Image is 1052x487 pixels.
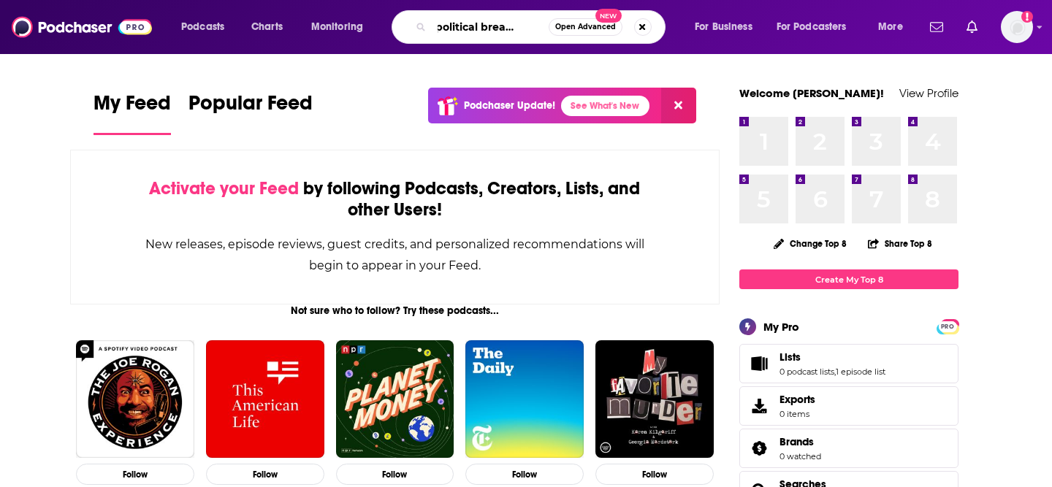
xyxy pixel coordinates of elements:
span: Exports [744,396,774,416]
span: Lists [739,344,958,383]
span: New [595,9,622,23]
span: Monitoring [311,17,363,37]
button: Follow [336,464,454,485]
span: Popular Feed [188,91,313,124]
span: Activate your Feed [149,177,299,199]
svg: Add a profile image [1021,11,1033,23]
a: Lists [744,353,774,374]
button: open menu [767,15,868,39]
button: open menu [171,15,243,39]
button: open menu [685,15,771,39]
button: Follow [76,464,194,485]
div: New releases, episode reviews, guest credits, and personalized recommendations will begin to appe... [144,234,646,276]
div: My Pro [763,320,799,334]
img: The Daily [465,340,584,459]
img: User Profile [1001,11,1033,43]
p: Podchaser Update! [464,99,555,112]
span: Podcasts [181,17,224,37]
button: Share Top 8 [867,229,933,258]
a: Show notifications dropdown [924,15,949,39]
button: open menu [868,15,921,39]
img: This American Life [206,340,324,459]
span: For Business [695,17,752,37]
span: For Podcasters [777,17,847,37]
button: open menu [301,15,382,39]
button: Follow [465,464,584,485]
a: 0 watched [780,451,821,461]
span: PRO [939,321,956,332]
a: Brands [780,435,821,448]
span: Brands [739,429,958,468]
img: Planet Money [336,340,454,459]
a: 0 podcast lists [780,367,834,377]
a: Charts [242,15,291,39]
a: See What's New [561,96,649,116]
a: 1 episode list [836,367,885,377]
a: My Feed [94,91,171,135]
img: My Favorite Murder with Karen Kilgariff and Georgia Hardstark [595,340,714,459]
span: Charts [251,17,283,37]
button: Follow [206,464,324,485]
span: , [834,367,836,377]
div: Not sure who to follow? Try these podcasts... [70,304,720,317]
span: Logged in as kkitamorn [1001,11,1033,43]
button: Follow [595,464,714,485]
input: Search podcasts, credits, & more... [432,15,549,39]
a: Show notifications dropdown [961,15,983,39]
a: Popular Feed [188,91,313,135]
span: Open Advanced [555,23,616,31]
span: Exports [780,393,815,406]
img: Podchaser - Follow, Share and Rate Podcasts [12,13,152,41]
span: More [878,17,903,37]
button: Open AdvancedNew [549,18,622,36]
a: Exports [739,386,958,426]
a: Welcome [PERSON_NAME]! [739,86,884,100]
div: Search podcasts, credits, & more... [405,10,679,44]
a: View Profile [899,86,958,100]
a: Create My Top 8 [739,269,958,289]
a: Lists [780,350,885,364]
a: PRO [939,321,956,331]
button: Show profile menu [1001,11,1033,43]
button: Change Top 8 [765,234,855,253]
div: by following Podcasts, Creators, Lists, and other Users! [144,178,646,221]
img: The Joe Rogan Experience [76,340,194,459]
span: Lists [780,350,801,364]
span: Brands [780,435,814,448]
a: Brands [744,438,774,459]
span: My Feed [94,91,171,124]
span: 0 items [780,409,815,419]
